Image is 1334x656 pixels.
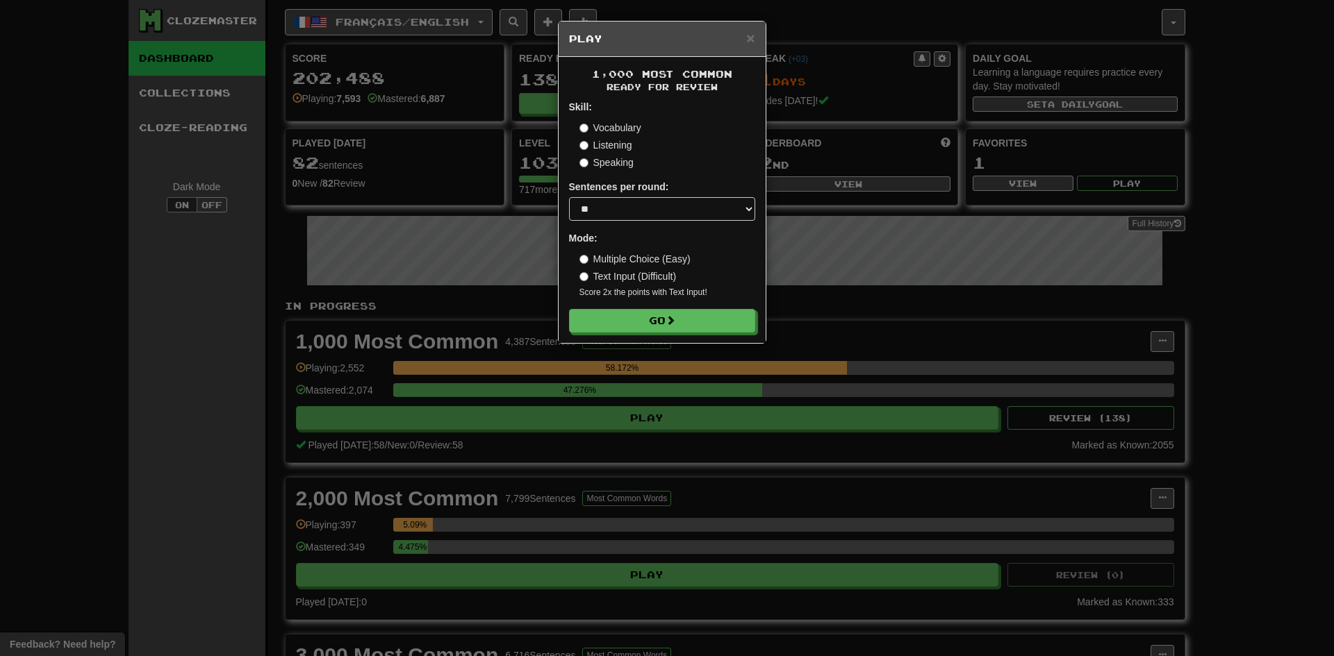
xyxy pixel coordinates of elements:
label: Listening [579,138,632,152]
h5: Play [569,32,755,46]
small: Ready for Review [569,81,755,93]
label: Sentences per round: [569,180,669,194]
label: Vocabulary [579,121,641,135]
strong: Skill: [569,101,592,112]
input: Speaking [579,158,588,167]
span: 1,000 Most Common [592,68,732,80]
input: Vocabulary [579,124,588,133]
label: Speaking [579,155,634,169]
span: × [746,30,755,46]
button: Close [746,31,755,45]
button: Go [569,309,755,333]
small: Score 2x the points with Text Input ! [579,287,755,298]
input: Listening [579,141,588,150]
label: Multiple Choice (Easy) [579,252,691,266]
strong: Mode: [569,233,598,244]
label: Text Input (Difficult) [579,269,677,283]
input: Text Input (Difficult) [579,272,588,281]
input: Multiple Choice (Easy) [579,255,588,264]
